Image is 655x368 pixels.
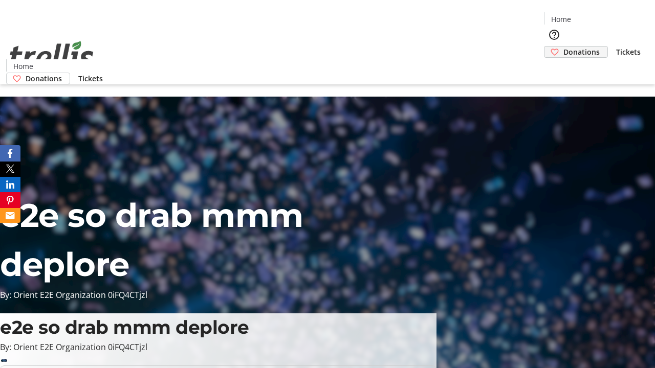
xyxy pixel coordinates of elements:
span: Home [551,14,571,25]
img: Orient E2E Organization 0iFQ4CTjzl's Logo [6,30,97,81]
a: Tickets [608,47,649,57]
span: Donations [563,47,600,57]
a: Donations [6,73,70,84]
span: Tickets [78,73,103,84]
span: Home [13,61,33,72]
a: Home [7,61,39,72]
a: Home [544,14,577,25]
span: Donations [26,73,62,84]
a: Tickets [70,73,111,84]
button: Cart [544,58,564,78]
a: Donations [544,46,608,58]
span: Tickets [616,47,641,57]
button: Help [544,25,564,45]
